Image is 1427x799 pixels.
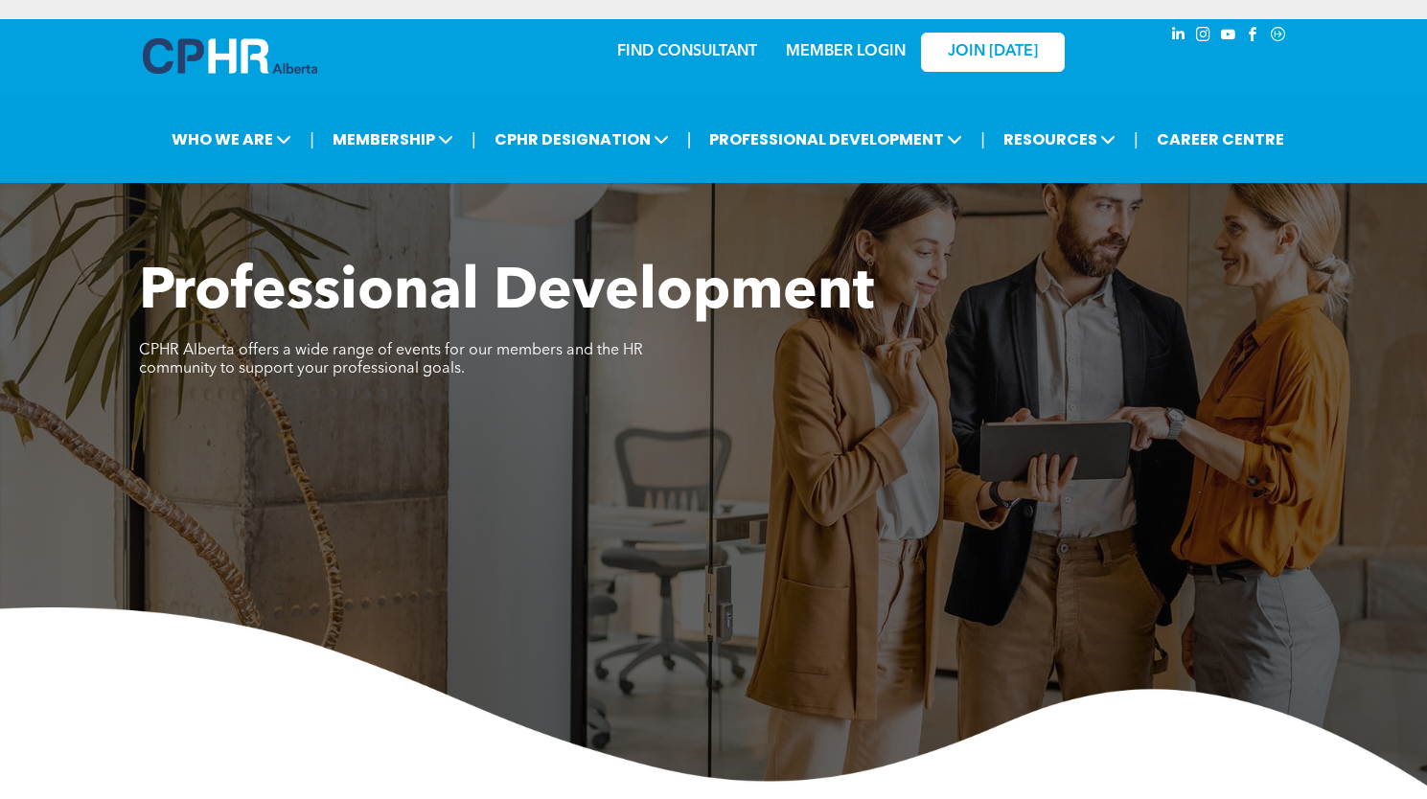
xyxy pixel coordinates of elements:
[617,44,757,59] a: FIND CONSULTANT
[472,120,476,159] li: |
[1268,24,1289,50] a: Social network
[327,122,459,157] span: MEMBERSHIP
[786,44,906,59] a: MEMBER LOGIN
[1243,24,1264,50] a: facebook
[998,122,1121,157] span: RESOURCES
[139,343,643,377] span: CPHR Alberta offers a wide range of events for our members and the HR community to support your p...
[1151,122,1290,157] a: CAREER CENTRE
[1168,24,1189,50] a: linkedin
[489,122,675,157] span: CPHR DESIGNATION
[980,120,985,159] li: |
[139,264,874,322] span: Professional Development
[143,38,317,74] img: A blue and white logo for cp alberta
[1193,24,1214,50] a: instagram
[948,43,1038,61] span: JOIN [DATE]
[1134,120,1139,159] li: |
[703,122,968,157] span: PROFESSIONAL DEVELOPMENT
[687,120,692,159] li: |
[166,122,297,157] span: WHO WE ARE
[921,33,1065,72] a: JOIN [DATE]
[1218,24,1239,50] a: youtube
[310,120,314,159] li: |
